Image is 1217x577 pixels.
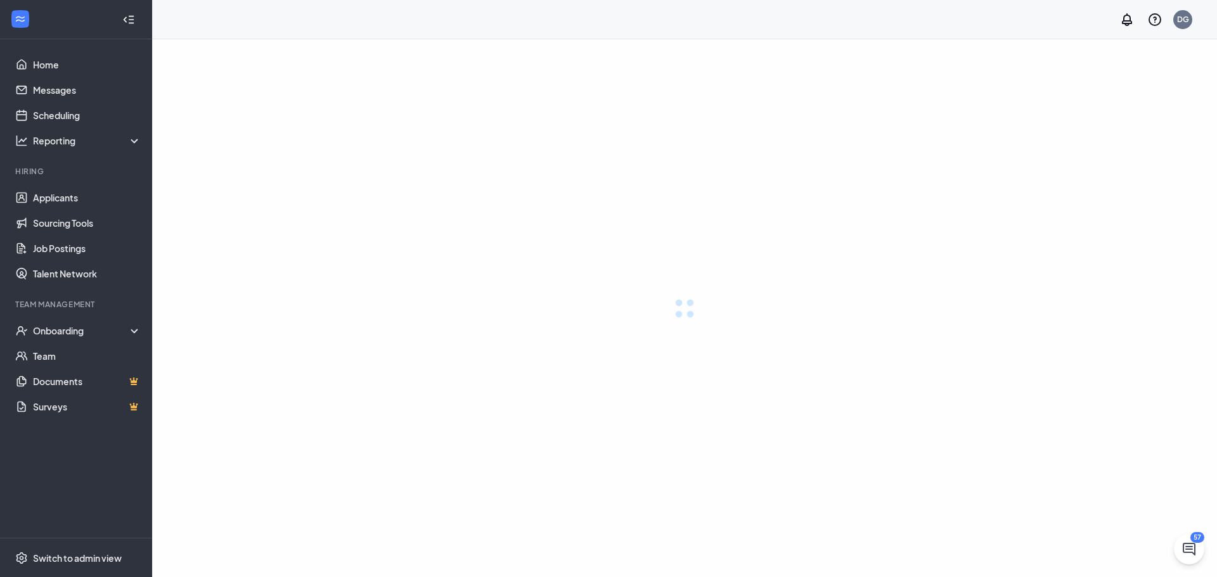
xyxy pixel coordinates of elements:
[15,552,28,564] svg: Settings
[33,394,141,419] a: SurveysCrown
[33,552,122,564] div: Switch to admin view
[33,236,141,261] a: Job Postings
[15,166,139,177] div: Hiring
[1174,534,1204,564] button: ChatActive
[1190,532,1204,543] div: 57
[33,52,141,77] a: Home
[33,77,141,103] a: Messages
[33,134,142,147] div: Reporting
[33,103,141,128] a: Scheduling
[1119,12,1135,27] svg: Notifications
[33,369,141,394] a: DocumentsCrown
[1177,14,1189,25] div: DG
[33,185,141,210] a: Applicants
[15,134,28,147] svg: Analysis
[14,13,27,25] svg: WorkstreamLogo
[1147,12,1162,27] svg: QuestionInfo
[15,324,28,337] svg: UserCheck
[15,299,139,310] div: Team Management
[33,261,141,286] a: Talent Network
[122,13,135,26] svg: Collapse
[33,324,142,337] div: Onboarding
[33,343,141,369] a: Team
[33,210,141,236] a: Sourcing Tools
[1182,542,1197,557] svg: ChatActive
